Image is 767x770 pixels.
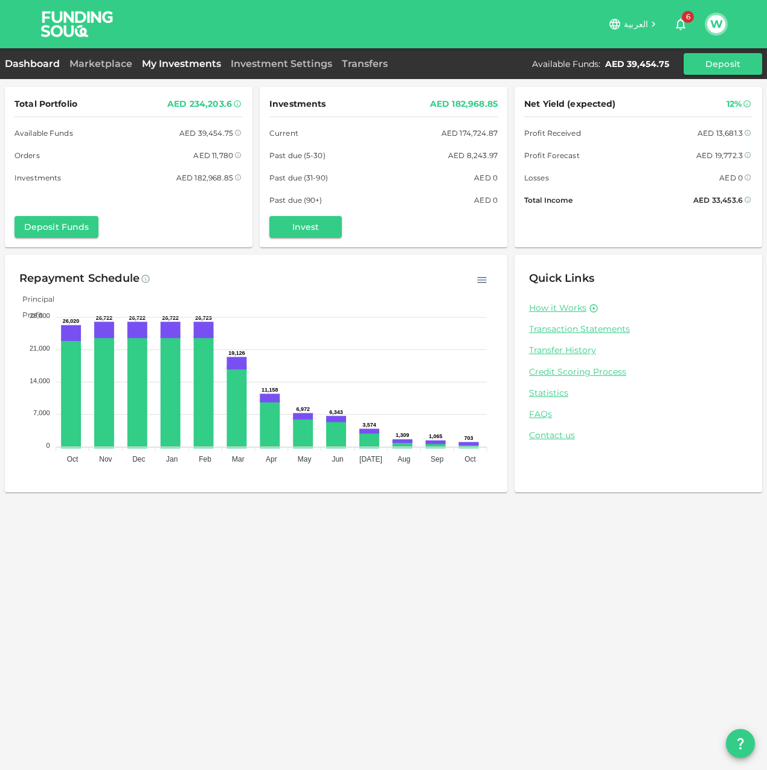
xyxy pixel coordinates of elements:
div: Repayment Schedule [19,269,140,288]
div: AED 39,454.75 [179,127,233,139]
a: Statistics [529,387,748,399]
span: Profit Forecast [524,149,580,162]
span: Losses [524,171,549,184]
a: My Investments [137,58,226,69]
tspan: 14,000 [30,377,50,384]
span: Past due (5-30) [269,149,326,162]
div: AED 8,243.97 [448,149,498,162]
button: question [726,729,755,758]
tspan: Oct [67,455,79,463]
tspan: Jun [332,455,343,463]
span: Orders [14,149,40,162]
a: FAQs [529,409,748,420]
tspan: Mar [232,455,245,463]
div: AED 11,780 [193,149,233,162]
a: Transaction Statements [529,323,748,335]
span: Current [269,127,298,139]
button: Invest [269,216,342,238]
span: Profit [13,310,43,319]
tspan: 21,000 [30,345,50,352]
span: Past due (90+) [269,194,323,206]
tspan: 7,000 [33,409,50,416]
span: Quick Links [529,272,594,285]
div: AED 174,724.87 [441,127,498,139]
a: How it Works [529,302,586,314]
tspan: Oct [464,455,476,463]
div: AED 234,203.6 [167,97,232,112]
div: AED 182,968.85 [430,97,498,112]
a: Transfer History [529,345,748,356]
tspan: May [298,455,312,463]
div: AED 33,453.6 [693,194,743,206]
tspan: Nov [99,455,112,463]
tspan: Apr [266,455,277,463]
button: Deposit [684,53,762,75]
tspan: 0 [47,442,50,449]
tspan: Feb [199,455,211,463]
span: 6 [682,11,694,23]
a: Dashboard [5,58,65,69]
tspan: Aug [397,455,410,463]
tspan: Sep [431,455,444,463]
span: Profit Received [524,127,581,139]
a: Credit Scoring Process [529,366,748,378]
a: Marketplace [65,58,137,69]
span: العربية [624,19,648,30]
div: AED 0 [474,194,498,206]
span: Principal [13,294,54,304]
button: 6 [669,12,693,36]
div: AED 0 [719,171,743,184]
tspan: Jan [166,455,178,463]
tspan: Dec [132,455,145,463]
a: Contact us [529,430,748,441]
div: AED 39,454.75 [605,58,669,70]
div: AED 13,681.3 [698,127,743,139]
div: AED 19,772.3 [696,149,743,162]
div: 12% [727,97,742,112]
span: Total Income [524,194,573,206]
span: Past due (31-90) [269,171,328,184]
a: Transfers [337,58,393,69]
span: Available Funds [14,127,73,139]
tspan: 28,000 [30,312,50,319]
span: Investments [14,171,61,184]
tspan: [DATE] [359,455,382,463]
div: AED 0 [474,171,498,184]
button: Deposit Funds [14,216,98,238]
span: Investments [269,97,326,112]
span: Total Portfolio [14,97,77,112]
a: Investment Settings [226,58,337,69]
div: AED 182,968.85 [176,171,233,184]
span: Net Yield (expected) [524,97,616,112]
div: Available Funds : [532,58,600,70]
button: W [707,15,725,33]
